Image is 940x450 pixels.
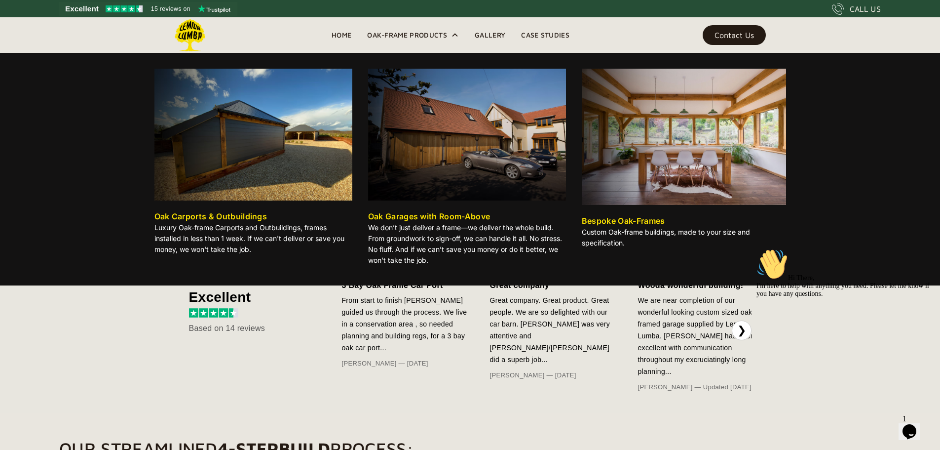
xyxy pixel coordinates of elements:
[714,32,754,39] div: Contact Us
[582,227,786,248] p: Custom Oak-frame buildings, made to your size and specification.
[638,381,766,393] div: [PERSON_NAME] — Updated [DATE]
[752,245,930,406] iframe: chat widget
[189,323,312,334] div: Based on 14 reviews
[106,5,143,12] img: Trustpilot 4.5 stars
[732,321,752,340] button: ❯
[151,3,190,15] span: 15 reviews on
[638,280,766,291] div: Wooda wonderful building!
[4,30,177,53] span: Hi There, I'm here to help with anything you need. Please let me know if you have any questions.
[703,25,766,45] a: Contact Us
[4,4,36,36] img: :wave:
[154,69,352,259] a: Oak Carports & OutbuildingsLuxury Oak-frame Carports and Outbuildings, frames installed in less t...
[467,28,513,42] a: Gallery
[368,222,566,266] p: We don’t just deliver a frame—we deliver the whole build. From groundwork to sign-off, we can han...
[189,308,238,318] img: 4.5 stars
[342,358,470,369] div: [PERSON_NAME] — [DATE]
[59,2,237,16] a: See Lemon Lumba reviews on Trustpilot
[65,3,99,15] span: Excellent
[850,3,881,15] div: CALL US
[342,294,470,354] div: From start to finish [PERSON_NAME] guided us through the process. We live in a conservation area ...
[154,210,267,222] div: Oak Carports & Outbuildings
[367,29,447,41] div: Oak-Frame Products
[832,3,881,15] a: CALL US
[4,4,182,53] div: 👋Hi There,I'm here to help with anything you need. Please let me know if you have any questions.
[490,280,618,291] div: Great company
[342,280,470,291] div: 3 Bay Oak Frame Car Port
[198,5,230,13] img: Trustpilot logo
[899,410,930,440] iframe: chat widget
[368,210,490,222] div: Oak Garages with Room-Above
[582,69,786,252] a: Bespoke Oak-FramesCustom Oak-frame buildings, made to your size and specification.
[189,291,312,303] div: Excellent
[582,215,665,227] div: Bespoke Oak-Frames
[368,69,566,270] a: Oak Garages with Room-AboveWe don’t just deliver a frame—we deliver the whole build. From groundw...
[490,369,618,381] div: [PERSON_NAME] — [DATE]
[154,222,352,255] p: Luxury Oak-frame Carports and Outbuildings, frames installed in less than 1 week. If we can't del...
[359,17,467,53] div: Oak-Frame Products
[490,294,618,366] div: Great company. Great product. Great people. We are so delighted with our car barn. [PERSON_NAME] ...
[638,294,766,377] div: We are near completion of our wonderful looking custom sized oak framed garage supplied by Lemon ...
[324,28,359,42] a: Home
[513,28,577,42] a: Case Studies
